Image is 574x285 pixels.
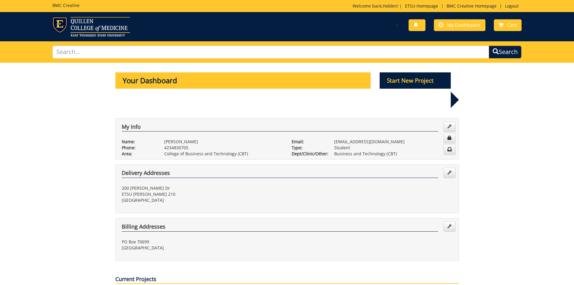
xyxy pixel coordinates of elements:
p: [PERSON_NAME] [164,139,283,145]
h5: BMC Creative [52,3,80,8]
img: ETSU logo [52,17,130,36]
p: Current Projects [115,275,459,284]
a: Logout [502,3,522,9]
p: Start New Project [380,72,451,89]
h4: Delivery Addresses [122,170,438,178]
h4: Billing Addresses [122,224,438,232]
button: Search [489,46,522,59]
p: Welcome back, ! | | | [353,3,522,9]
a: Edit Addresses [444,168,456,178]
span: Cart [507,22,517,28]
a: ETSU Homepage [402,3,441,9]
p: Email: [292,139,325,145]
p: Type: [292,145,325,151]
p: [GEOGRAPHIC_DATA] [122,197,283,203]
a: My Dashboard [434,19,485,31]
a: Change Communication Preferences [444,144,456,155]
p: Dept/Clinic/Other: [292,151,325,157]
p: 200 [PERSON_NAME] Dr [122,185,283,191]
p: Area: [122,151,155,157]
p: ETSU [PERSON_NAME] 210 [122,191,283,197]
p: Phone: [122,145,155,151]
span: My Dashboard [447,22,481,28]
p: [GEOGRAPHIC_DATA] [122,245,283,251]
p: Your Dashboard [115,72,371,89]
p: Name: [122,139,155,145]
a: Change Password [444,133,456,143]
p: College of Business and Technology (CBT) [164,151,283,157]
h4: My Info [122,124,438,132]
p: [EMAIL_ADDRESS][DOMAIN_NAME] [334,139,453,145]
a: Cart [494,19,522,31]
p: PO Box 70699 [122,239,283,245]
p: Student [334,145,453,151]
p: Business and Technology (CBT) [334,151,453,157]
input: Search... [52,46,489,59]
p: 4234830705 [164,145,283,151]
a: Holden [383,3,397,9]
a: Edit Addresses [444,221,456,232]
a: BMC Creative Homepage [444,3,500,9]
a: Start New Project [380,78,451,84]
a: Edit Info [444,122,456,132]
